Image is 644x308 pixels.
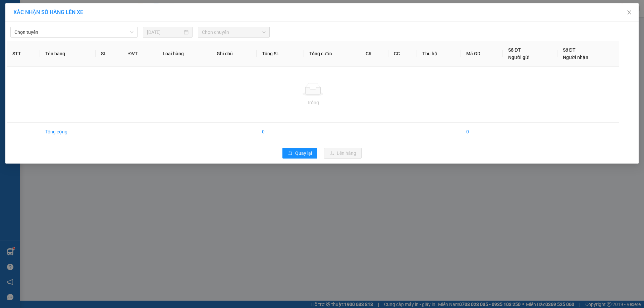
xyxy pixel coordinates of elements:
[78,6,95,13] span: Nhận:
[69,33,78,42] span: SL
[417,41,461,67] th: Thu hộ
[6,42,132,50] div: Ghi chú:
[6,6,74,21] div: [GEOGRAPHIC_DATA]
[78,6,132,21] div: [PERSON_NAME]
[304,41,360,67] th: Tổng cước
[324,148,362,159] button: uploadLên hàng
[12,99,613,106] div: Trống
[360,41,389,67] th: CR
[461,41,503,67] th: Mã GD
[211,41,257,67] th: Ghi chú
[96,41,123,67] th: SL
[282,148,317,159] button: rollbackQuay lại
[627,10,632,15] span: close
[7,41,40,67] th: STT
[563,55,588,60] span: Người nhận
[14,27,133,37] span: Chọn tuyến
[13,9,83,15] span: XÁC NHẬN SỐ HÀNG LÊN XE
[123,41,157,67] th: ĐVT
[202,27,266,37] span: Chọn chuyến
[257,123,304,141] td: 0
[563,47,576,53] span: Số ĐT
[461,123,503,141] td: 0
[6,34,132,42] div: Tên hàng: 1 BỊCH ( : 1 )
[257,41,304,67] th: Tổng SL
[27,43,42,50] span: R 30K
[6,6,16,13] span: Gửi:
[388,41,417,67] th: CC
[6,21,74,29] div: CƯỜNG
[508,47,521,53] span: Số ĐT
[157,41,211,67] th: Loại hàng
[620,3,639,22] button: Close
[40,41,96,67] th: Tên hàng
[40,123,96,141] td: Tổng cộng
[147,28,182,36] input: 14/08/2025
[508,55,530,60] span: Người gửi
[295,149,312,157] span: Quay lại
[288,151,292,156] span: rollback
[78,21,132,29] div: Ý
